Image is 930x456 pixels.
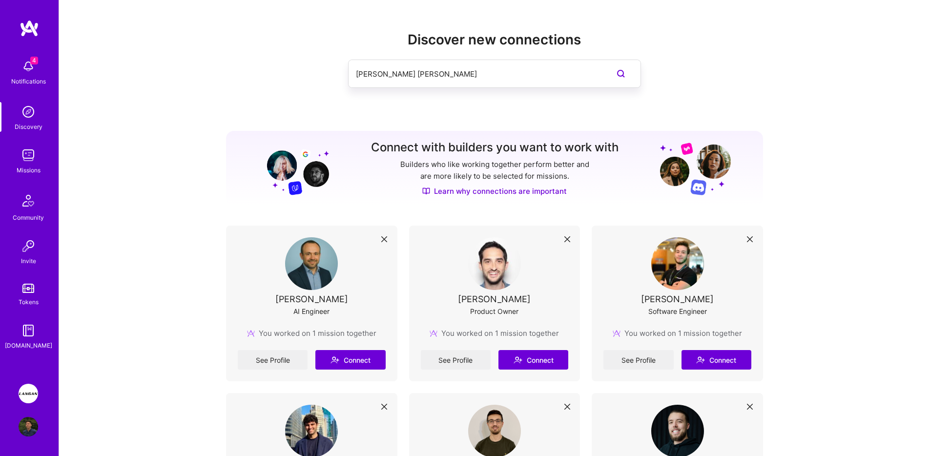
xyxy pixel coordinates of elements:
[19,417,38,436] img: User Avatar
[696,355,705,364] i: icon Connect
[422,186,567,196] a: Learn why connections are important
[19,236,38,256] img: Invite
[421,350,491,370] a: See Profile
[615,68,627,80] i: icon SearchPurple
[430,328,559,338] div: You worked on 1 mission together
[430,330,437,337] img: mission icon
[16,417,41,436] a: User Avatar
[20,20,39,37] img: logo
[564,404,570,410] i: icon Close
[293,306,330,316] div: AI Engineer
[651,237,704,290] img: User Avatar
[603,350,673,370] a: See Profile
[641,294,714,304] div: [PERSON_NAME]
[238,350,308,370] a: See Profile
[468,237,521,290] img: User Avatar
[381,404,387,410] i: icon Close
[11,76,46,86] div: Notifications
[5,340,52,351] div: [DOMAIN_NAME]
[247,330,255,337] img: mission icon
[422,187,430,195] img: Discover
[613,330,620,337] img: mission icon
[682,350,751,370] button: Connect
[470,306,518,316] div: Product Owner
[564,236,570,242] i: icon Close
[226,32,763,48] h2: Discover new connections
[660,142,731,195] img: Grow your network
[514,355,522,364] i: icon Connect
[381,236,387,242] i: icon Close
[22,284,34,293] img: tokens
[371,141,619,155] h3: Connect with builders you want to work with
[19,57,38,76] img: bell
[19,297,39,307] div: Tokens
[19,384,38,403] img: Langan: AI-Copilot for Environmental Site Assessment
[30,57,38,64] span: 4
[19,145,38,165] img: teamwork
[19,102,38,122] img: discovery
[285,237,338,290] img: User Avatar
[498,350,568,370] button: Connect
[315,350,385,370] button: Connect
[258,142,329,195] img: Grow your network
[458,294,531,304] div: [PERSON_NAME]
[275,294,348,304] div: [PERSON_NAME]
[17,189,40,212] img: Community
[747,404,753,410] i: icon Close
[398,159,591,182] p: Builders who like working together perform better and are more likely to be selected for missions.
[648,306,707,316] div: Software Engineer
[247,328,376,338] div: You worked on 1 mission together
[17,165,41,175] div: Missions
[356,62,594,86] input: Search builders by name
[21,256,36,266] div: Invite
[747,236,753,242] i: icon Close
[16,384,41,403] a: Langan: AI-Copilot for Environmental Site Assessment
[331,355,339,364] i: icon Connect
[15,122,42,132] div: Discovery
[613,328,742,338] div: You worked on 1 mission together
[19,321,38,340] img: guide book
[13,212,44,223] div: Community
